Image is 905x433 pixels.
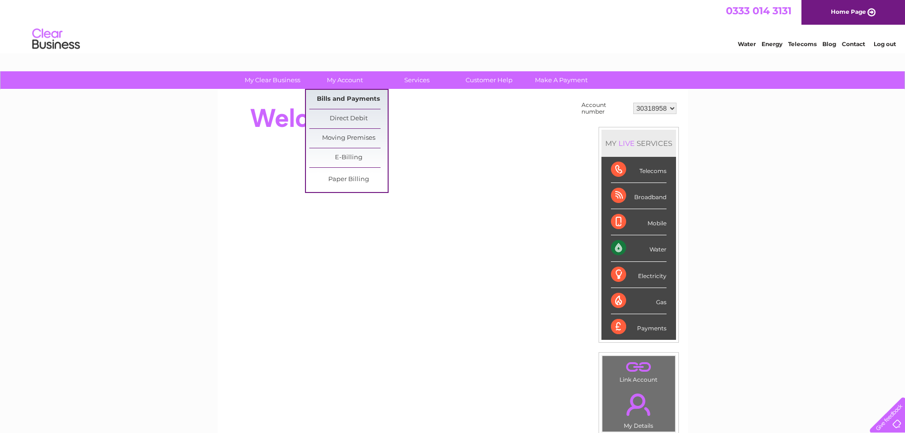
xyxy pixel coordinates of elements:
img: logo.png [32,25,80,54]
a: Energy [762,40,782,48]
div: Payments [611,314,667,340]
a: Contact [842,40,865,48]
a: . [605,358,673,375]
a: Make A Payment [522,71,600,89]
div: Water [611,235,667,261]
div: Clear Business is a trading name of Verastar Limited (registered in [GEOGRAPHIC_DATA] No. 3667643... [229,5,677,46]
div: Mobile [611,209,667,235]
a: Moving Premises [309,129,388,148]
a: My Clear Business [233,71,312,89]
a: My Account [305,71,384,89]
a: Paper Billing [309,170,388,189]
a: Log out [874,40,896,48]
div: Telecoms [611,157,667,183]
td: Link Account [602,356,676,385]
div: Electricity [611,262,667,288]
a: Customer Help [450,71,528,89]
div: Gas [611,288,667,314]
a: Bills and Payments [309,90,388,109]
div: LIVE [617,139,637,148]
a: E-Billing [309,148,388,167]
td: Account number [579,99,631,117]
div: Broadband [611,183,667,209]
a: Telecoms [788,40,817,48]
a: Services [378,71,456,89]
a: Blog [822,40,836,48]
div: MY SERVICES [601,130,676,157]
a: Direct Debit [309,109,388,128]
a: 0333 014 3131 [726,5,791,17]
a: . [605,388,673,421]
a: Water [738,40,756,48]
td: My Details [602,385,676,432]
